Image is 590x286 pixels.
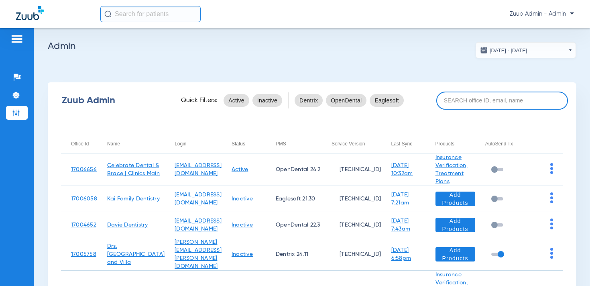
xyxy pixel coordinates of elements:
div: Name [107,139,120,148]
a: [EMAIL_ADDRESS][DOMAIN_NAME] [175,218,222,232]
a: Inactive [232,251,253,257]
div: Last Sync [391,139,425,148]
div: Status [232,139,266,148]
a: 17006058 [71,196,97,202]
img: Zuub Logo [16,6,44,20]
div: Service Version [332,139,365,148]
img: group-dot-blue.svg [550,219,553,229]
a: Inactive [232,222,253,228]
img: date.svg [480,46,488,54]
a: Active [232,167,248,172]
h2: Admin [48,42,576,50]
a: [DATE] 7:21am [391,192,409,206]
div: PMS [276,139,321,148]
img: hamburger-icon [10,34,23,44]
button: [DATE] - [DATE] [476,42,576,58]
button: Add Products [435,218,475,232]
div: Login [175,139,186,148]
td: [TECHNICAL_ID] [321,238,381,271]
td: Eaglesoft 21.30 [266,186,321,212]
span: OpenDental [331,96,362,104]
span: Quick Filters: [181,96,218,104]
button: Add Products [435,192,475,206]
img: group-dot-blue.svg [550,192,553,203]
a: Insurance Verification, Treatment Plans [435,155,468,184]
img: group-dot-blue.svg [550,163,553,174]
div: Office Id [71,139,97,148]
a: Kai Family Dentistry [107,196,160,202]
a: Celebrate Dental & Brace | Clinics Main [107,163,160,176]
a: Davie Dentistry [107,222,148,228]
span: Active [228,96,244,104]
mat-chip-listbox: status-filters [224,92,282,108]
div: Zuub Admin [62,96,167,104]
span: Add Products [442,217,469,233]
img: Search Icon [104,10,112,18]
a: 17004652 [71,222,96,228]
a: [DATE] 10:32am [391,163,413,176]
a: 17006656 [71,167,97,172]
a: Drs. [GEOGRAPHIC_DATA] and Villa [107,243,165,265]
div: Office Id [71,139,89,148]
span: Eaglesoft [374,96,399,104]
a: [EMAIL_ADDRESS][DOMAIN_NAME] [175,192,222,206]
div: Name [107,139,165,148]
td: [TECHNICAL_ID] [321,212,381,238]
span: Inactive [257,96,277,104]
span: Add Products [442,191,469,207]
div: Login [175,139,222,148]
div: Products [435,139,454,148]
div: AutoSend Tx [485,139,522,148]
button: Add Products [435,247,475,261]
div: Products [435,139,475,148]
input: Search for patients [100,6,201,22]
span: Zuub Admin - Admin [510,10,574,18]
a: [DATE] 6:58pm [391,247,411,261]
a: Inactive [232,196,253,202]
td: OpenDental 22.3 [266,212,321,238]
td: Dentrix 24.11 [266,238,321,271]
span: Add Products [442,246,469,262]
mat-chip-listbox: pms-filters [295,92,404,108]
td: OpenDental 24.2 [266,153,321,186]
div: Status [232,139,245,148]
a: [EMAIL_ADDRESS][DOMAIN_NAME] [175,163,222,176]
a: [DATE] 7:43am [391,218,411,232]
div: PMS [276,139,286,148]
iframe: Chat Widget [550,247,590,286]
td: [TECHNICAL_ID] [321,186,381,212]
div: AutoSend Tx [485,139,513,148]
input: SEARCH office ID, email, name [436,92,568,110]
div: Service Version [332,139,381,148]
a: 17005758 [71,251,96,257]
a: [PERSON_NAME][EMAIL_ADDRESS][PERSON_NAME][DOMAIN_NAME] [175,239,222,269]
div: Last Sync [391,139,413,148]
span: Dentrix [299,96,318,104]
td: [TECHNICAL_ID] [321,153,381,186]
